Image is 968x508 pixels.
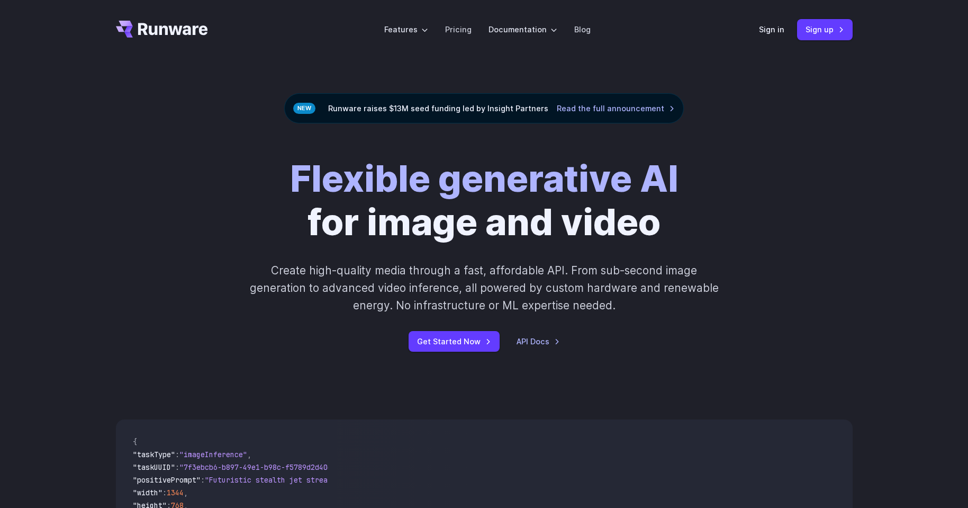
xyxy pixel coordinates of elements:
a: Get Started Now [409,331,500,352]
a: Pricing [445,23,472,35]
a: Sign up [797,19,853,40]
span: "7f3ebcb6-b897-49e1-b98c-f5789d2d40d7" [179,462,340,472]
div: Runware raises $13M seed funding led by Insight Partners [284,93,684,123]
p: Create high-quality media through a fast, affordable API. From sub-second image generation to adv... [248,262,720,315]
a: Read the full announcement [557,102,675,114]
span: "Futuristic stealth jet streaking through a neon-lit cityscape with glowing purple exhaust" [205,475,590,485]
span: 1344 [167,488,184,497]
a: Go to / [116,21,208,38]
span: : [175,462,179,472]
span: { [133,437,137,447]
span: : [201,475,205,485]
label: Features [384,23,428,35]
a: Sign in [759,23,784,35]
a: Blog [574,23,591,35]
span: , [247,450,251,459]
label: Documentation [488,23,557,35]
span: "imageInference" [179,450,247,459]
span: : [175,450,179,459]
strong: Flexible generative AI [290,157,678,201]
h1: for image and video [290,157,678,245]
span: "taskType" [133,450,175,459]
a: API Docs [517,335,560,347]
span: , [184,488,188,497]
span: "width" [133,488,162,497]
span: : [162,488,167,497]
span: "positivePrompt" [133,475,201,485]
span: "taskUUID" [133,462,175,472]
